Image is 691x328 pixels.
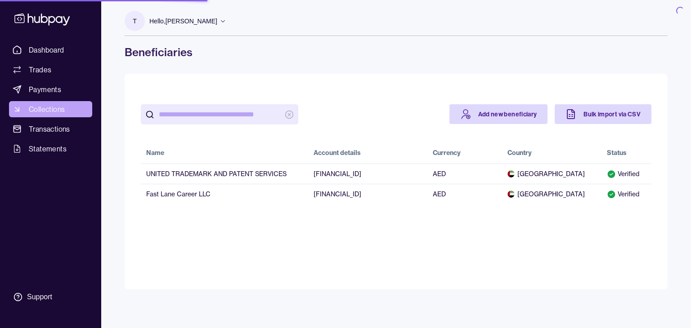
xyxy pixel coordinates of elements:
a: Transactions [9,121,92,137]
td: AED [427,184,502,204]
td: [FINANCIAL_ID] [308,164,427,184]
a: Statements [9,141,92,157]
td: UNITED TRADEMARK AND PATENT SERVICES [141,164,308,184]
a: Add new beneficiary [449,104,548,124]
div: Verified [607,190,646,199]
a: Dashboard [9,42,92,58]
div: Verified [607,169,646,178]
td: [FINANCIAL_ID] [308,184,427,204]
a: Bulk import via CSV [555,104,651,124]
div: Name [146,148,164,157]
td: Fast Lane Career LLC [141,184,308,204]
span: Trades [29,64,51,75]
input: search [159,104,280,124]
h1: Beneficiaries [125,45,668,59]
span: Payments [29,84,61,95]
span: [GEOGRAPHIC_DATA] [507,190,596,199]
span: Transactions [29,124,70,134]
div: Currency [433,148,461,157]
a: Trades [9,62,92,78]
div: Account details [314,148,361,157]
p: T [133,16,137,26]
div: Status [607,148,627,157]
p: Hello, [PERSON_NAME] [149,16,217,26]
div: Country [507,148,532,157]
td: AED [427,164,502,184]
a: Support [9,288,92,306]
a: Collections [9,101,92,117]
span: Dashboard [29,44,64,55]
span: [GEOGRAPHIC_DATA] [507,169,596,178]
a: Payments [9,81,92,98]
span: Collections [29,104,65,115]
span: Statements [29,143,67,154]
div: Support [27,292,52,302]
